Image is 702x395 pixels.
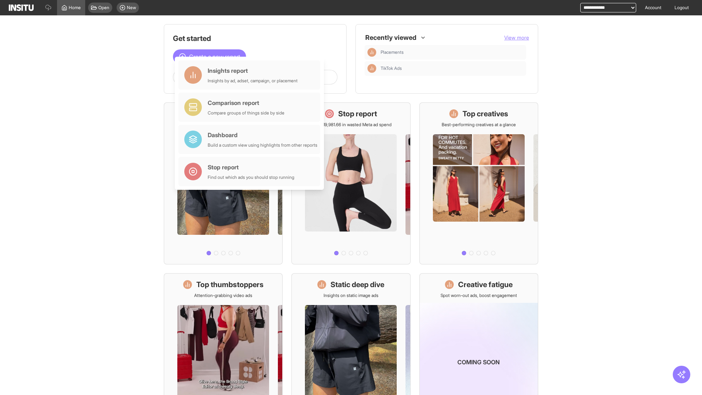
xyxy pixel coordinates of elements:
[442,122,516,128] p: Best-performing creatives at a glance
[208,110,284,116] div: Compare groups of things side by side
[164,102,283,264] a: What's live nowSee all active ads instantly
[367,48,376,57] div: Insights
[381,65,523,71] span: TikTok Ads
[338,109,377,119] h1: Stop report
[69,5,81,11] span: Home
[98,5,109,11] span: Open
[208,174,294,180] div: Find out which ads you should stop running
[331,279,384,290] h1: Static deep dive
[189,52,240,61] span: Create a new report
[367,64,376,73] div: Insights
[381,49,523,55] span: Placements
[208,163,294,172] div: Stop report
[504,34,529,41] button: View more
[194,293,252,298] p: Attention-grabbing video ads
[310,122,392,128] p: Save £19,981.66 in wasted Meta ad spend
[291,102,410,264] a: Stop reportSave £19,981.66 in wasted Meta ad spend
[208,142,317,148] div: Build a custom view using highlights from other reports
[381,49,404,55] span: Placements
[208,78,298,84] div: Insights by ad, adset, campaign, or placement
[381,65,402,71] span: TikTok Ads
[324,293,378,298] p: Insights on static image ads
[173,49,246,64] button: Create a new report
[9,4,34,11] img: Logo
[208,131,317,139] div: Dashboard
[196,279,264,290] h1: Top thumbstoppers
[419,102,538,264] a: Top creativesBest-performing creatives at a glance
[208,66,298,75] div: Insights report
[173,33,337,44] h1: Get started
[127,5,136,11] span: New
[208,98,284,107] div: Comparison report
[463,109,508,119] h1: Top creatives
